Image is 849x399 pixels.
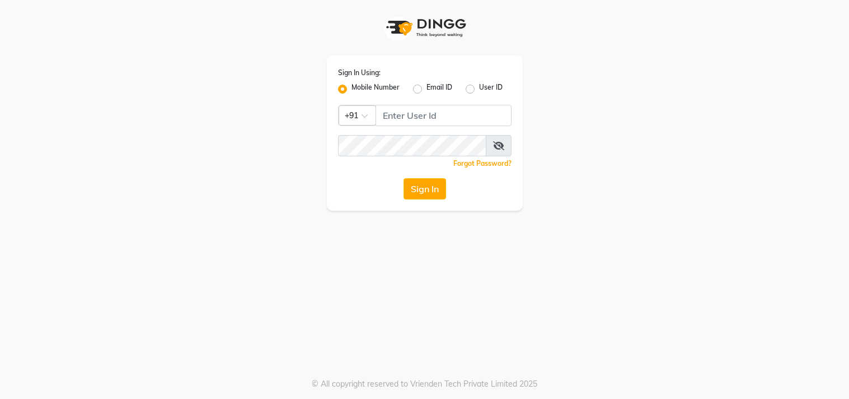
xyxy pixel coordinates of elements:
[479,82,503,96] label: User ID
[404,178,446,199] button: Sign In
[426,82,452,96] label: Email ID
[380,11,470,44] img: logo1.svg
[376,105,512,126] input: Username
[338,68,381,78] label: Sign In Using:
[338,135,486,156] input: Username
[453,159,512,168] a: Forgot Password?
[351,82,400,96] label: Mobile Number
